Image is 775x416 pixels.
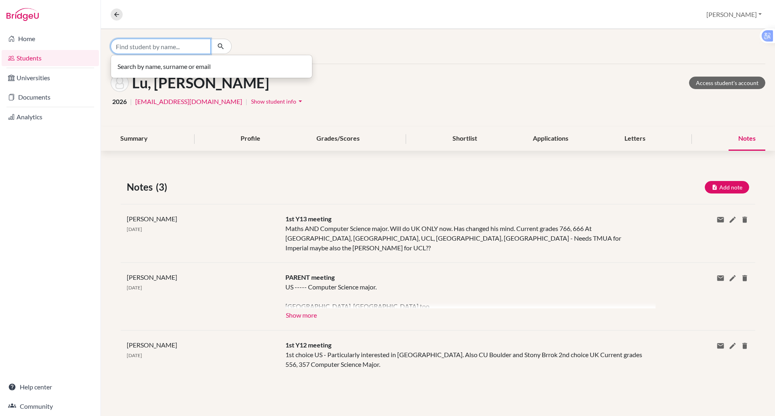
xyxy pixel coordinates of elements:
span: Show student info [251,98,296,105]
span: [PERSON_NAME] [127,273,177,281]
span: [DATE] [127,285,142,291]
a: Community [2,398,99,414]
input: Find student by name... [111,39,211,54]
a: Universities [2,70,99,86]
div: Letters [615,127,655,151]
a: [EMAIL_ADDRESS][DOMAIN_NAME] [135,97,242,106]
span: | [245,97,247,106]
img: Bridge-U [6,8,39,21]
div: US ----- Computer Science major. [GEOGRAPHIC_DATA], [GEOGRAPHIC_DATA] too Actually LESS sure abou... [285,282,643,308]
a: Students [2,50,99,66]
span: [DATE] [127,352,142,358]
button: Show student infoarrow_drop_down [251,95,305,108]
span: [DATE] [127,226,142,232]
span: Notes [127,180,156,194]
span: [PERSON_NAME] [127,215,177,223]
a: Access student's account [689,77,765,89]
button: [PERSON_NAME] [703,7,765,22]
button: Show more [285,308,317,320]
div: Notes [729,127,765,151]
div: Applications [523,127,578,151]
i: arrow_drop_down [296,97,304,105]
div: Summary [111,127,157,151]
span: 2026 [112,97,127,106]
span: 1st Y13 meeting [285,215,331,223]
div: Grades/Scores [307,127,369,151]
span: 1st Y12 meeting [285,341,331,349]
span: | [130,97,132,106]
span: (3) [156,180,170,194]
h1: Lu, [PERSON_NAME] [132,74,269,92]
div: Profile [231,127,270,151]
span: PARENT meeting [285,273,335,281]
a: Analytics [2,109,99,125]
div: Shortlist [443,127,487,151]
span: [PERSON_NAME] [127,341,177,349]
a: Home [2,31,99,47]
div: Maths AND Computer Science major. Will do UK ONLY now. Has changed his mind. Current grades 766, ... [279,214,649,253]
button: Add note [705,181,749,193]
div: 1st choice US - Particularly interested in [GEOGRAPHIC_DATA]. Also CU Boulder and Stony Brrok 2nd... [279,340,649,369]
a: Documents [2,89,99,105]
a: Help center [2,379,99,395]
p: Search by name, surname or email [117,62,306,71]
img: Sy Anh Lu's avatar [111,74,129,92]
